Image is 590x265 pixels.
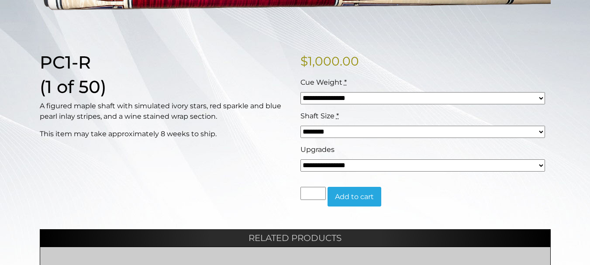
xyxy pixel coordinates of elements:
h1: (1 of 50) [40,76,290,97]
button: Add to cart [328,187,381,207]
span: Shaft Size [300,112,335,120]
h2: Related products [40,229,551,247]
p: A figured maple shaft with simulated ivory stars, red sparkle and blue pearl inlay stripes, and a... [40,101,290,122]
span: Cue Weight [300,78,342,86]
p: This item may take approximately 8 weeks to ship. [40,129,290,139]
h1: PC1-R [40,52,290,73]
input: Product quantity [300,187,326,200]
bdi: 1,000.00 [300,54,359,69]
span: Upgrades [300,145,335,154]
span: $ [300,54,308,69]
abbr: required [344,78,347,86]
abbr: required [336,112,339,120]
